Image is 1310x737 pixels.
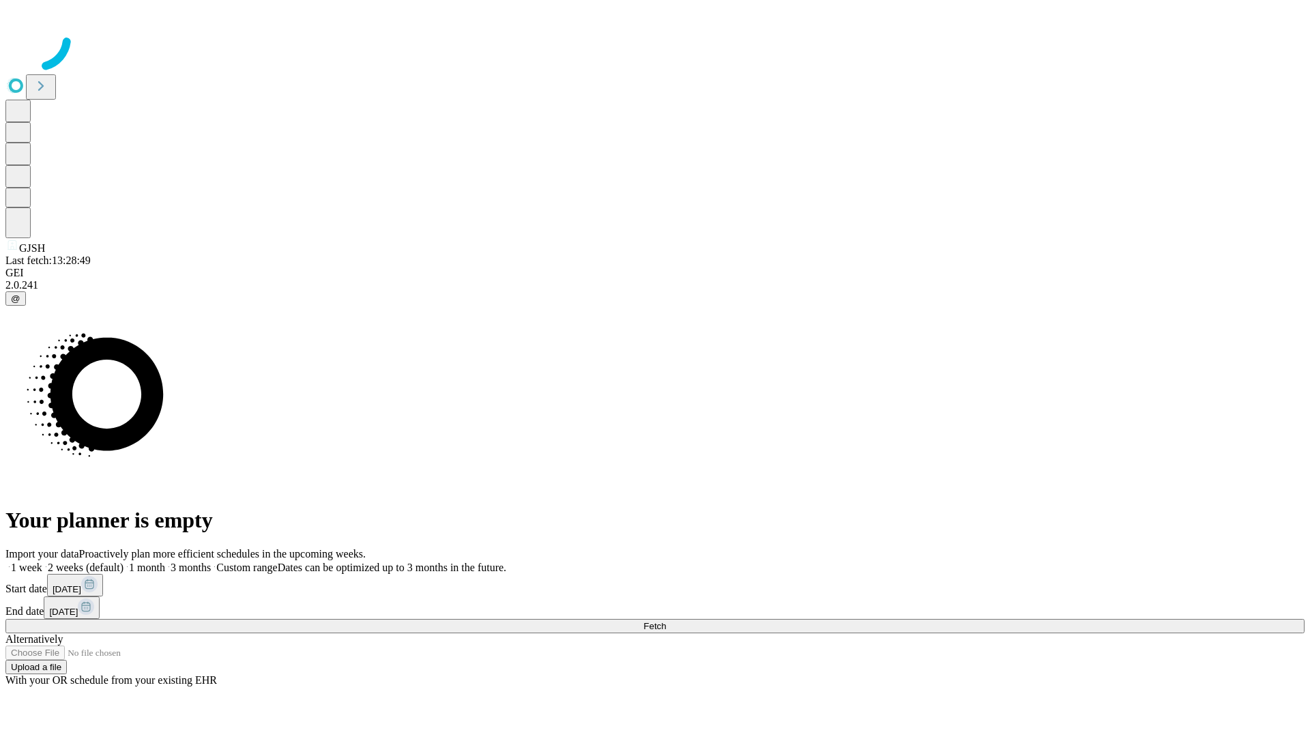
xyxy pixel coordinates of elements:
[5,508,1305,533] h1: Your planner is empty
[216,562,277,573] span: Custom range
[5,267,1305,279] div: GEI
[171,562,211,573] span: 3 months
[5,633,63,645] span: Alternatively
[643,621,666,631] span: Fetch
[5,596,1305,619] div: End date
[11,562,42,573] span: 1 week
[44,596,100,619] button: [DATE]
[49,607,78,617] span: [DATE]
[5,255,91,266] span: Last fetch: 13:28:49
[79,548,366,560] span: Proactively plan more efficient schedules in the upcoming weeks.
[278,562,506,573] span: Dates can be optimized up to 3 months in the future.
[5,660,67,674] button: Upload a file
[19,242,45,254] span: GJSH
[48,562,123,573] span: 2 weeks (default)
[5,674,217,686] span: With your OR schedule from your existing EHR
[53,584,81,594] span: [DATE]
[5,548,79,560] span: Import your data
[5,574,1305,596] div: Start date
[5,279,1305,291] div: 2.0.241
[47,574,103,596] button: [DATE]
[129,562,165,573] span: 1 month
[5,619,1305,633] button: Fetch
[5,291,26,306] button: @
[11,293,20,304] span: @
